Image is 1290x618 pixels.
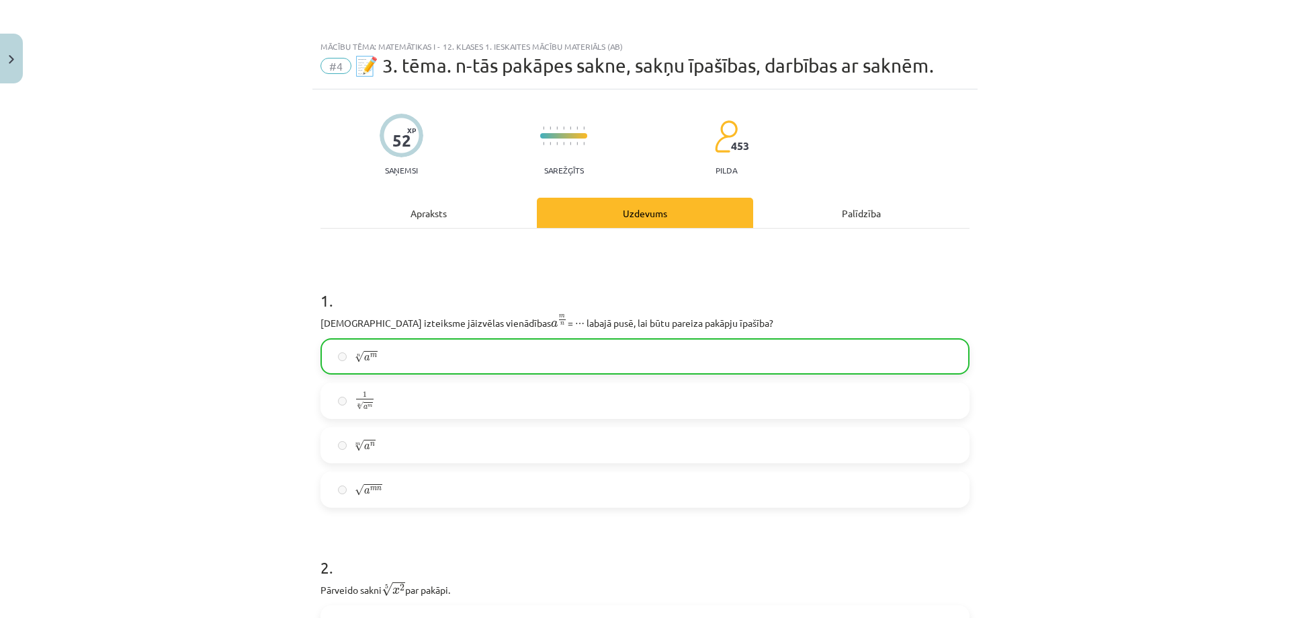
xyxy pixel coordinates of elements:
[368,404,372,408] span: m
[570,142,571,145] img: icon-short-line-57e1e144782c952c97e751825c79c345078a6d821885a25fce030b3d8c18986b.svg
[355,351,364,362] span: √
[380,165,423,175] p: Saņemsi
[392,131,411,150] div: 52
[537,198,753,228] div: Uzdevums
[320,313,970,330] p: [DEMOGRAPHIC_DATA] izteiksme jāizvēlas vienādības = ⋯ labajā pusē, lai būtu pareiza pakāpju īpašība?
[543,142,544,145] img: icon-short-line-57e1e144782c952c97e751825c79c345078a6d821885a25fce030b3d8c18986b.svg
[382,582,392,596] span: √
[400,584,404,591] span: 2
[714,120,738,153] img: students-c634bb4e5e11cddfef0936a35e636f08e4e9abd3cc4e673bd6f9a4125e45ecb1.svg
[544,165,584,175] p: Sarežģīts
[551,321,558,327] span: a
[370,487,377,491] span: m
[355,440,364,451] span: √
[583,126,585,130] img: icon-short-line-57e1e144782c952c97e751825c79c345078a6d821885a25fce030b3d8c18986b.svg
[563,126,564,130] img: icon-short-line-57e1e144782c952c97e751825c79c345078a6d821885a25fce030b3d8c18986b.svg
[320,535,970,576] h1: 2 .
[320,42,970,51] div: Mācību tēma: Matemātikas i - 12. klases 1. ieskaites mācību materiāls (ab)
[355,484,364,496] span: √
[9,55,14,64] img: icon-close-lesson-0947bae3869378f0d4975bcd49f059093ad1ed9edebbc8119c70593378902aed.svg
[392,588,400,594] span: x
[716,165,737,175] p: pilda
[370,354,377,358] span: m
[583,142,585,145] img: icon-short-line-57e1e144782c952c97e751825c79c345078a6d821885a25fce030b3d8c18986b.svg
[320,198,537,228] div: Apraksts
[364,444,370,450] span: a
[370,442,375,447] span: n
[543,126,544,130] img: icon-short-line-57e1e144782c952c97e751825c79c345078a6d821885a25fce030b3d8c18986b.svg
[753,198,970,228] div: Palīdzība
[576,142,578,145] img: icon-short-line-57e1e144782c952c97e751825c79c345078a6d821885a25fce030b3d8c18986b.svg
[320,580,970,597] p: Pārveido sakni par pakāpi.
[559,315,565,318] span: m
[355,54,934,77] span: 📝 3. tēma. n-tās pakāpes sakne, sakņu īpašības, darbības ar saknēm.
[377,487,382,491] span: n
[550,126,551,130] img: icon-short-line-57e1e144782c952c97e751825c79c345078a6d821885a25fce030b3d8c18986b.svg
[556,126,558,130] img: icon-short-line-57e1e144782c952c97e751825c79c345078a6d821885a25fce030b3d8c18986b.svg
[556,142,558,145] img: icon-short-line-57e1e144782c952c97e751825c79c345078a6d821885a25fce030b3d8c18986b.svg
[563,142,564,145] img: icon-short-line-57e1e144782c952c97e751825c79c345078a6d821885a25fce030b3d8c18986b.svg
[364,355,370,361] span: a
[570,126,571,130] img: icon-short-line-57e1e144782c952c97e751825c79c345078a6d821885a25fce030b3d8c18986b.svg
[357,402,363,410] span: √
[363,405,368,410] span: a
[407,126,416,134] span: XP
[320,58,351,74] span: #4
[363,392,367,398] span: 1
[560,322,564,325] span: n
[364,488,370,494] span: a
[550,142,551,145] img: icon-short-line-57e1e144782c952c97e751825c79c345078a6d821885a25fce030b3d8c18986b.svg
[731,140,749,152] span: 453
[576,126,578,130] img: icon-short-line-57e1e144782c952c97e751825c79c345078a6d821885a25fce030b3d8c18986b.svg
[320,268,970,309] h1: 1 .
